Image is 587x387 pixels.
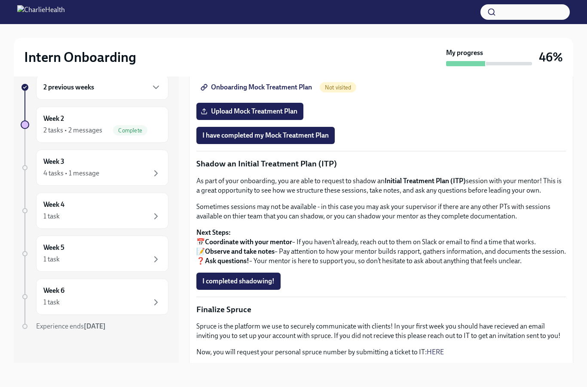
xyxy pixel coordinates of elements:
[196,127,335,144] button: I have completed my Mock Treatment Plan
[21,107,168,143] a: Week 22 tasks • 2 messagesComplete
[196,79,318,96] a: Onboarding Mock Treatment Plan
[205,257,249,265] strong: Ask questions!
[43,114,64,123] h6: Week 2
[196,228,231,236] strong: Next Steps:
[205,238,292,246] strong: Coordinate with your mentor
[196,103,303,120] label: Upload Mock Treatment Plan
[17,5,65,19] img: CharlieHealth
[202,277,275,286] span: I completed shadowing!
[24,49,136,66] h2: Intern Onboarding
[196,273,281,290] button: I completed shadowing!
[446,48,483,58] strong: My progress
[21,193,168,229] a: Week 41 task
[202,131,329,140] span: I have completed my Mock Treatment Plan
[43,212,60,221] div: 1 task
[43,169,99,178] div: 4 tasks • 1 message
[539,49,563,65] h3: 46%
[196,347,566,357] p: Now, you will request your personal spruce number by submitting a ticket to IT:
[196,304,566,315] p: Finalize Spruce
[202,83,312,92] span: Onboarding Mock Treatment Plan
[205,247,275,255] strong: Observe and take notes
[43,255,60,264] div: 1 task
[43,298,60,307] div: 1 task
[196,158,566,169] p: Shadow an Initial Treatment Plan (ITP)
[320,84,356,91] span: Not visited
[43,243,64,252] h6: Week 5
[43,126,102,135] div: 2 tasks • 2 messages
[385,177,466,185] strong: Initial Treatment Plan (ITP)
[196,322,566,341] p: Spruce is the platform we use to securely communicate with clients! In your first week you should...
[21,236,168,272] a: Week 51 task
[43,200,64,209] h6: Week 4
[36,322,106,330] span: Experience ends
[196,228,566,266] p: 📅 – If you haven’t already, reach out to them on Slack or email to find a time that works. 📝 – Pa...
[21,279,168,315] a: Week 61 task
[43,286,64,295] h6: Week 6
[43,83,94,92] h6: 2 previous weeks
[427,348,444,356] a: HERE
[43,157,64,166] h6: Week 3
[36,75,168,100] div: 2 previous weeks
[21,150,168,186] a: Week 34 tasks • 1 message
[196,176,566,195] p: As part of your onboarding, you are able to request to shadow an session with your mentor! This i...
[202,107,297,116] span: Upload Mock Treatment Plan
[84,322,106,330] strong: [DATE]
[113,127,147,134] span: Complete
[196,202,566,221] p: Sometimes sessions may not be available - in this case you may ask your supervisor if there are a...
